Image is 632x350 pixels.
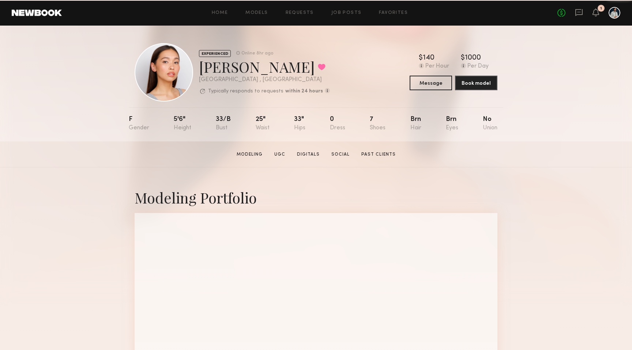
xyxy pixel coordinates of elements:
div: 25" [256,116,270,131]
a: Home [212,11,228,15]
div: $ [461,54,465,62]
div: 33/b [216,116,231,131]
div: F [129,116,149,131]
div: [GEOGRAPHIC_DATA] , [GEOGRAPHIC_DATA] [199,77,330,83]
div: EXPERIENCED [199,50,231,57]
div: Per Hour [425,63,449,70]
a: Social [328,151,353,158]
div: Brn [410,116,421,131]
a: Requests [286,11,314,15]
b: within 24 hours [285,89,323,94]
p: Typically responds to requests [208,89,283,94]
div: 0 [330,116,345,131]
button: Message [410,76,452,90]
div: Modeling Portfolio [135,188,497,207]
div: 7 [370,116,385,131]
div: [PERSON_NAME] [199,57,330,76]
a: Favorites [379,11,408,15]
button: Book model [455,76,497,90]
a: Digitals [294,151,323,158]
div: 1000 [465,54,481,62]
div: Brn [446,116,458,131]
div: 5'6" [174,116,191,131]
div: 140 [423,54,434,62]
a: Job Posts [331,11,362,15]
a: UGC [271,151,288,158]
div: No [483,116,497,131]
a: Models [245,11,268,15]
a: Past Clients [358,151,399,158]
a: Modeling [234,151,266,158]
div: Per Day [467,63,489,70]
div: Online 8hr ago [241,51,273,56]
div: $ [419,54,423,62]
div: 33" [294,116,305,131]
div: 1 [600,7,602,11]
